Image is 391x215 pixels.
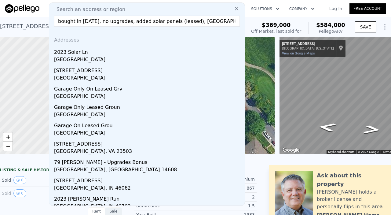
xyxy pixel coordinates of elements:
div: [GEOGRAPHIC_DATA] [54,129,242,138]
div: [GEOGRAPHIC_DATA], [GEOGRAPHIC_DATA] 14608 [54,166,242,175]
div: [GEOGRAPHIC_DATA], [US_STATE] [282,46,334,50]
div: [STREET_ADDRESS] [54,65,242,74]
div: Bathrooms [136,203,195,209]
div: [GEOGRAPHIC_DATA] [54,93,242,101]
div: 1.5 [195,203,255,209]
div: Sold [2,189,56,197]
button: SAVE [355,21,376,32]
div: 79 [PERSON_NAME] - Upgrades Bonus [54,156,242,166]
button: Solutions [246,3,284,14]
div: [GEOGRAPHIC_DATA], IN 46062 [54,184,242,193]
span: $584,000 [316,22,345,28]
a: Zoom in [3,132,13,142]
div: Ask about this property [317,171,385,188]
a: Terms (opens in new tab) [382,150,391,154]
div: Off Market, last sold for [251,28,301,34]
div: [PERSON_NAME] holds a broker license and personally flips in this area [317,188,385,210]
div: [GEOGRAPHIC_DATA] [54,74,242,83]
div: Garage Only Leased Groun [54,101,242,111]
path: Go Southeast, Lone Bluff Way [310,121,344,134]
div: [GEOGRAPHIC_DATA] [54,111,242,120]
a: Open this area in Google Maps (opens a new window) [281,146,301,154]
div: [GEOGRAPHIC_DATA], IN 46703 [54,203,242,211]
button: View historical data [13,189,26,197]
span: © 2025 Google [358,150,379,154]
button: Show Options [379,21,391,33]
div: Sold [2,176,56,184]
a: View on Google Maps [282,51,315,55]
path: Go Northwest, Lone Bluff Way [355,123,389,136]
span: + [6,133,10,141]
div: Pellego ARV [316,28,345,34]
div: [GEOGRAPHIC_DATA], VA 23503 [54,148,242,156]
button: Keyboard shortcuts [328,150,354,154]
span: $369,000 [262,22,291,28]
div: Garage On Leased Grou [54,120,242,129]
a: Free Account [349,3,386,14]
div: Garage Only On Leased Grv [54,83,242,93]
button: View historical data [13,176,26,184]
div: [STREET_ADDRESS] [54,138,242,148]
a: Log In [322,6,349,12]
button: Company [284,3,320,14]
div: 2023 Solar Ln [54,46,242,56]
span: Search an address or region [52,6,125,13]
div: Addresses [52,32,242,46]
a: Show location on map [339,45,343,52]
div: [GEOGRAPHIC_DATA] [54,56,242,65]
div: [STREET_ADDRESS] [54,175,242,184]
img: Pellego [5,4,39,13]
div: 2023 [PERSON_NAME] Run [54,193,242,203]
img: Google [281,146,301,154]
span: − [6,142,10,150]
input: Enter an address, city, region, neighborhood or zip code [54,16,240,27]
div: [STREET_ADDRESS] [282,42,334,46]
a: Zoom out [3,142,13,151]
